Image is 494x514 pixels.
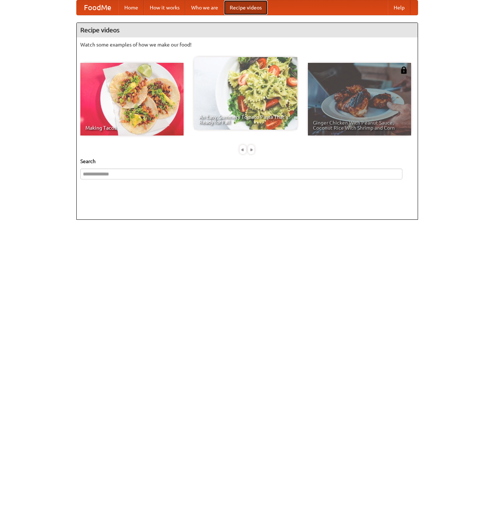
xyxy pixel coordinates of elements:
span: Making Tacos [85,125,178,130]
h5: Search [80,158,414,165]
a: Making Tacos [80,63,184,135]
a: Help [388,0,410,15]
img: 483408.png [400,66,407,74]
a: Home [119,0,144,15]
a: FoodMe [77,0,119,15]
a: Who we are [185,0,224,15]
span: An Easy, Summery Tomato Pasta That's Ready for Fall [199,114,292,125]
a: How it works [144,0,185,15]
p: Watch some examples of how we make our food! [80,41,414,48]
div: « [240,145,246,154]
div: » [248,145,254,154]
a: Recipe videos [224,0,268,15]
a: An Easy, Summery Tomato Pasta That's Ready for Fall [194,57,297,130]
h4: Recipe videos [77,23,418,37]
